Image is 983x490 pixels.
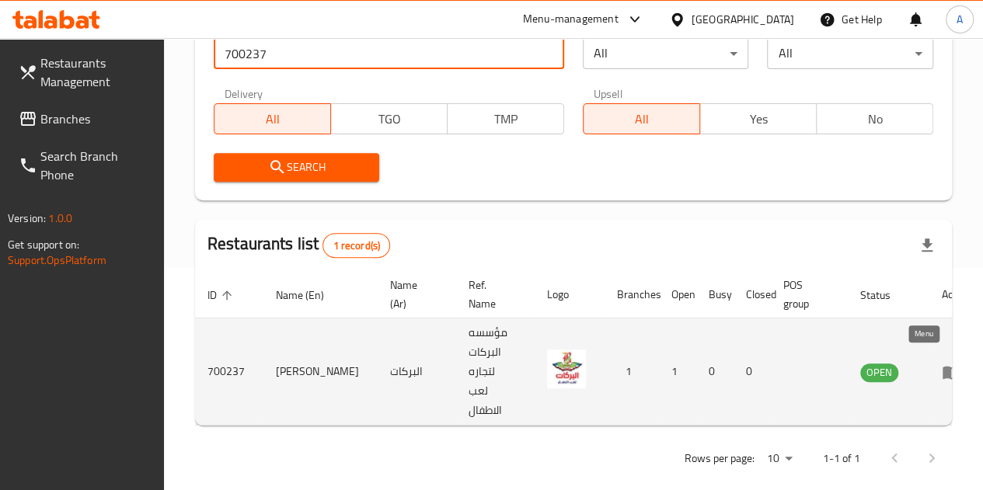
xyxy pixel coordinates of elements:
th: Logo [535,271,605,318]
span: OPEN [860,363,898,381]
td: البركات [378,318,456,426]
a: Restaurants Management [6,44,164,100]
span: 1.0.0 [48,208,72,228]
button: TMP [447,103,564,134]
a: Branches [6,100,164,137]
span: Ref. Name [469,276,516,313]
table: enhanced table [195,271,983,426]
div: All [767,38,933,69]
span: Name (En) [276,286,344,304]
a: Search Branch Phone [6,137,164,193]
span: A [957,11,963,28]
span: Branches [40,109,152,128]
td: مؤسسه البركات لتجاره لعب الاطفال [456,318,535,426]
td: 1 [659,318,696,426]
label: Upsell [594,88,622,99]
span: Version: [8,208,46,228]
td: 700237 [195,318,263,426]
div: Export file [908,227,946,264]
span: TMP [454,108,558,130]
button: Yes [699,103,817,134]
span: ID [207,286,237,304]
span: No [823,108,927,130]
input: Search for restaurant name or ID.. [214,38,564,69]
span: All [221,108,325,130]
span: 1 record(s) [323,238,389,253]
span: Search Branch Phone [40,147,152,184]
span: Status [860,286,911,304]
div: [GEOGRAPHIC_DATA] [692,11,794,28]
a: Support.OpsPlatform [8,250,106,270]
h2: Restaurants list [207,232,390,258]
th: Open [659,271,696,318]
th: Branches [605,271,659,318]
div: Rows per page: [761,447,798,471]
button: No [816,103,933,134]
th: Action [929,271,983,318]
td: [PERSON_NAME] [263,318,378,426]
p: Rows per page: [685,449,755,468]
span: POS group [783,276,829,313]
td: 1 [605,318,659,426]
th: Busy [696,271,734,318]
img: AL-Barakat [547,349,586,388]
span: Yes [706,108,810,130]
button: TGO [330,103,448,134]
span: All [590,108,694,130]
span: Get support on: [8,235,79,255]
span: TGO [337,108,441,130]
td: 0 [696,318,734,426]
label: Delivery [225,88,263,99]
td: 0 [734,318,771,426]
button: All [583,103,700,134]
button: All [214,103,331,134]
p: 1-1 of 1 [823,449,860,468]
div: All [583,38,749,69]
button: Search [214,153,380,182]
div: Menu-management [523,10,619,29]
span: Restaurants Management [40,54,152,91]
span: Name (Ar) [390,276,437,313]
span: Search [226,158,368,177]
div: Total records count [322,233,390,258]
th: Closed [734,271,771,318]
